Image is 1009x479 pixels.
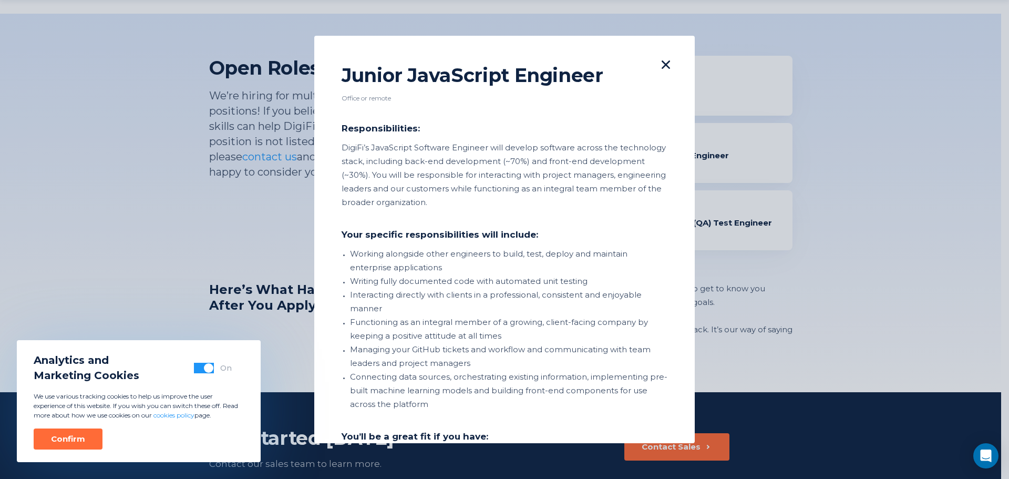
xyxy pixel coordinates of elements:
p: We use various tracking cookies to help us improve the user experience of this website. If you wi... [34,392,244,420]
a: cookies policy [153,411,194,419]
div: Responsibilities: [342,122,667,135]
div: Your specific responsibilities will include: [342,228,667,241]
li: Functioning as an integral member of a growing, client-facing company by keeping a positive attit... [350,315,667,343]
div: Junior JavaScript Engineer [342,63,655,87]
div: On [220,363,232,373]
li: Interacting directly with clients in a professional, consistent and enjoyable manner [350,288,667,315]
span: Marketing Cookies [34,368,139,383]
span: Analytics and [34,353,139,368]
div: You’ll be a great fit if you have: [342,430,667,443]
div: DigiFi’s JavaScript Software Engineer will develop software across the technology stack, includin... [342,141,667,209]
li: Connecting data sources, orchestrating existing information, implementing pre-built machine learn... [350,370,667,411]
li: Writing fully documented code with automated unit testing [350,274,667,288]
li: Managing your GitHub tickets and workflow and communicating with team leaders and project managers [350,343,667,370]
div: Office or remote [342,94,667,103]
div: Confirm [51,434,85,444]
li: Working alongside other engineers to build, test, deploy and maintain enterprise applications [350,247,667,274]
